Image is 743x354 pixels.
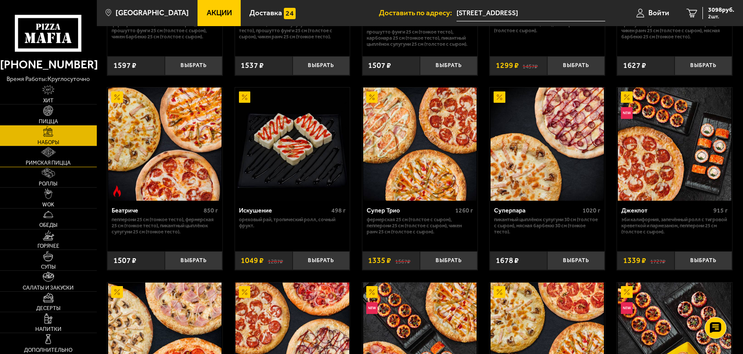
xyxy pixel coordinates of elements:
p: Пикантный цыплёнок сулугуни 25 см (тонкое тесто), Прошутто Фунги 25 см (толстое с сыром), Чикен Р... [239,21,345,40]
span: 1537 ₽ [241,62,264,70]
img: 15daf4d41897b9f0e9f617042186c801.svg [284,8,296,20]
div: Супер Трио [367,207,453,214]
a: АкционныйНовинкаДжекпот [617,88,732,201]
span: Войти [648,9,669,17]
span: 915 г [713,207,728,214]
img: Акционный [366,286,378,298]
img: Суперпара [491,88,604,201]
a: АкционныйОстрое блюдоБеатриче [107,88,222,201]
span: Десерты [36,306,61,311]
span: 1339 ₽ [623,257,646,265]
input: Ваш адрес доставки [457,5,605,21]
img: Острое блюдо [111,185,123,197]
img: Акционный [621,91,633,103]
a: АкционныйСупер Трио [362,88,477,201]
s: 1567 ₽ [395,257,410,265]
img: Акционный [494,286,505,298]
button: Выбрать [293,56,350,75]
p: Эби Калифорния, Запечённый ролл с тигровой креветкой и пармезаном, Пепперони 25 см (толстое с сыр... [621,216,728,235]
span: Дополнительно [24,347,72,353]
s: 1457 ₽ [522,62,538,70]
span: 498 г [331,207,346,214]
span: 2 шт. [708,14,734,19]
span: Салаты и закуски [23,285,74,290]
a: АкционныйСуперпара [490,88,605,201]
img: Акционный [111,286,123,298]
span: WOK [42,202,54,207]
button: Выбрать [165,56,222,75]
img: Новинка [621,107,633,119]
span: 1678 ₽ [496,257,519,265]
span: Римская пицца [26,160,71,165]
button: Выбрать [547,56,605,75]
img: Искушение [235,88,349,201]
span: Акции [207,9,232,17]
span: Супы [41,264,56,270]
img: Акционный [239,91,251,103]
span: Пицца [39,119,58,124]
span: 1597 ₽ [113,62,136,70]
button: Выбрать [675,56,732,75]
span: Роллы [39,181,58,186]
s: 1287 ₽ [268,257,283,265]
span: Хит [43,98,54,103]
img: Супер Трио [363,88,477,201]
span: 850 г [204,207,218,214]
span: 1299 ₽ [496,62,519,70]
img: Беатриче [108,88,222,201]
img: Акционный [239,286,251,298]
span: 1020 г [583,207,600,214]
span: 1627 ₽ [623,62,646,70]
span: 1507 ₽ [113,257,136,265]
img: Новинка [366,302,378,314]
span: Доставка [249,9,282,17]
span: 3098 руб. [708,7,734,13]
a: АкционныйИскушение [235,88,350,201]
div: Беатриче [112,207,201,214]
div: Суперпара [494,207,580,214]
p: Wok классический L (2 шт), Чикен Ранч 25 см (толстое с сыром). [494,21,600,34]
p: Фермерская 25 см (толстое с сыром), Прошутто Фунги 25 см (толстое с сыром), Чикен Барбекю 25 см (... [112,21,218,40]
p: Ореховый рай, Тропический ролл, Сочный фрукт. [239,216,345,229]
span: [GEOGRAPHIC_DATA] [116,9,189,17]
div: Искушение [239,207,329,214]
div: Джекпот [621,207,711,214]
button: Выбрать [675,251,732,270]
span: 1049 ₽ [241,257,264,265]
p: Пикантный цыплёнок сулугуни 30 см (толстое с сыром), Мясная Барбекю 30 см (тонкое тесто). [494,216,600,235]
span: Наборы [37,140,59,145]
span: 1507 ₽ [368,62,391,70]
img: Новинка [621,302,633,314]
p: Прошутто Фунги 25 см (тонкое тесто), Карбонара 25 см (тонкое тесто), Пикантный цыплёнок сулугуни ... [367,29,473,47]
img: Акционный [366,91,378,103]
button: Выбрать [420,56,477,75]
img: Акционный [621,286,633,298]
span: Напитки [35,327,61,332]
span: Доставить по адресу: [379,9,457,17]
button: Выбрать [165,251,222,270]
span: 1260 г [455,207,473,214]
p: Фермерская 25 см (толстое с сыром), Пепперони 25 см (толстое с сыром), Чикен Ранч 25 см (толстое ... [367,216,473,235]
p: Пепперони 25 см (тонкое тесто), Фермерская 25 см (тонкое тесто), Пикантный цыплёнок сулугуни 25 с... [112,216,218,235]
img: Акционный [494,91,505,103]
span: Горячее [37,243,59,249]
img: Акционный [111,91,123,103]
button: Выбрать [293,251,350,270]
button: Выбрать [547,251,605,270]
s: 1727 ₽ [650,257,665,265]
img: Джекпот [618,88,731,201]
span: Обеды [39,223,58,228]
span: 1335 ₽ [368,257,391,265]
button: Выбрать [420,251,477,270]
p: Прошутто Фунги 25 см (толстое с сыром), Чикен Ранч 25 см (толстое с сыром), Мясная Барбекю 25 см ... [621,21,728,40]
